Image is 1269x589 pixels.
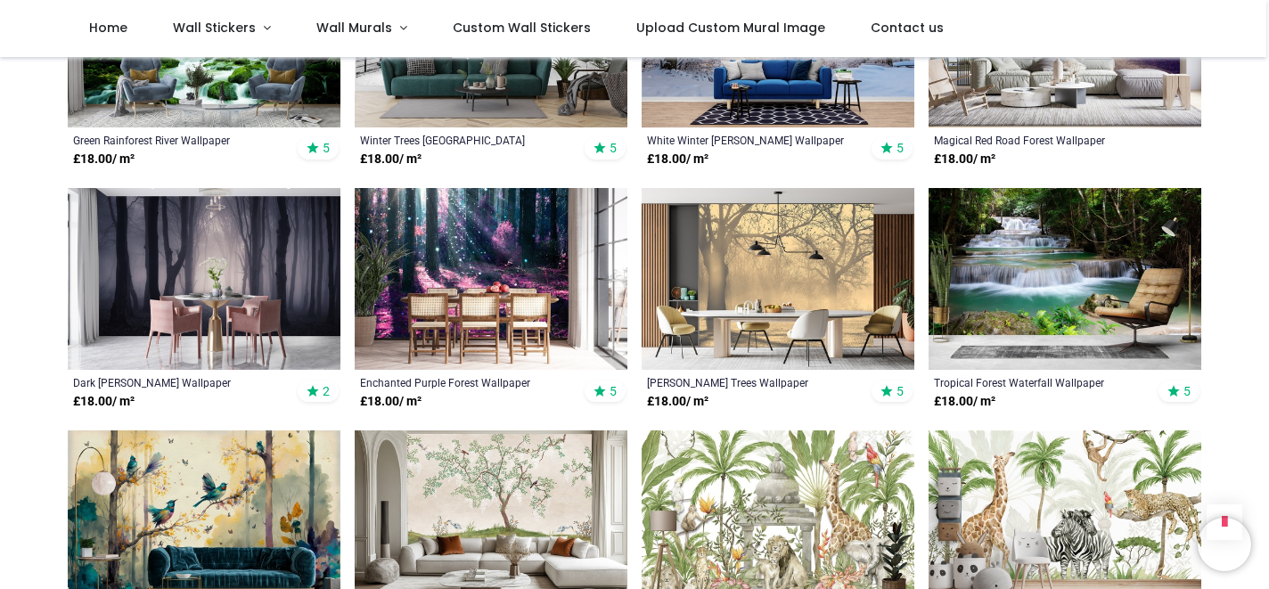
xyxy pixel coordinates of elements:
[929,188,1201,371] img: Tropical Forest Waterfall Wall Mural Wallpaper
[68,188,340,371] img: Dark Misty Woods Wall Mural Wallpaper
[73,133,282,147] a: Green Rainforest River Wallpaper
[1198,518,1251,571] iframe: Brevo live chat
[360,151,422,168] strong: £ 18.00 / m²
[610,383,617,399] span: 5
[360,375,569,389] a: Enchanted Purple Forest Wallpaper
[647,151,708,168] strong: £ 18.00 / m²
[642,188,914,371] img: Misty Trees Wall Mural Wallpaper
[360,393,422,411] strong: £ 18.00 / m²
[1183,383,1191,399] span: 5
[360,133,569,147] a: Winter Trees [GEOGRAPHIC_DATA] [US_STATE] Wallpaper
[323,383,330,399] span: 2
[453,19,591,37] span: Custom Wall Stickers
[89,19,127,37] span: Home
[73,151,135,168] strong: £ 18.00 / m²
[73,393,135,411] strong: £ 18.00 / m²
[896,383,904,399] span: 5
[323,140,330,156] span: 5
[896,140,904,156] span: 5
[934,133,1143,147] a: Magical Red Road Forest Wallpaper
[73,375,282,389] a: Dark [PERSON_NAME] Wallpaper
[316,19,392,37] span: Wall Murals
[647,393,708,411] strong: £ 18.00 / m²
[934,151,995,168] strong: £ 18.00 / m²
[610,140,617,156] span: 5
[871,19,944,37] span: Contact us
[934,393,995,411] strong: £ 18.00 / m²
[355,188,627,371] img: Enchanted Purple Forest Wall Mural Wallpaper
[636,19,825,37] span: Upload Custom Mural Image
[173,19,256,37] span: Wall Stickers
[647,133,856,147] a: White Winter [PERSON_NAME] Wallpaper
[647,375,856,389] a: [PERSON_NAME] Trees Wallpaper
[934,375,1143,389] a: Tropical Forest Waterfall Wallpaper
